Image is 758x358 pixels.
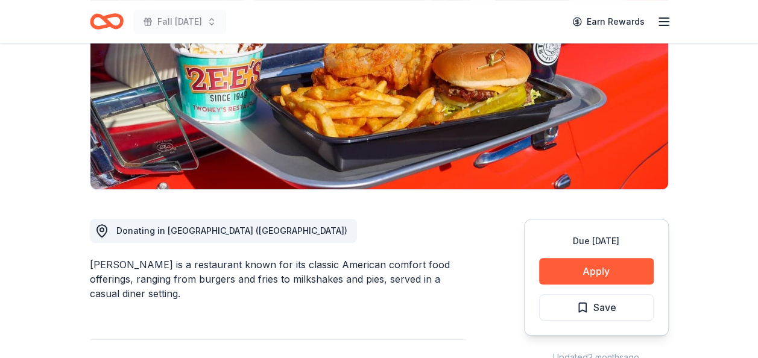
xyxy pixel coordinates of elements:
[116,225,347,236] span: Donating in [GEOGRAPHIC_DATA] ([GEOGRAPHIC_DATA])
[157,14,202,29] span: Fall [DATE]
[565,11,652,33] a: Earn Rewards
[539,234,654,248] div: Due [DATE]
[539,294,654,321] button: Save
[539,258,654,284] button: Apply
[90,7,124,36] a: Home
[593,300,616,315] span: Save
[133,10,226,34] button: Fall [DATE]
[90,257,466,301] div: [PERSON_NAME] is a restaurant known for its classic American comfort food offerings, ranging from...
